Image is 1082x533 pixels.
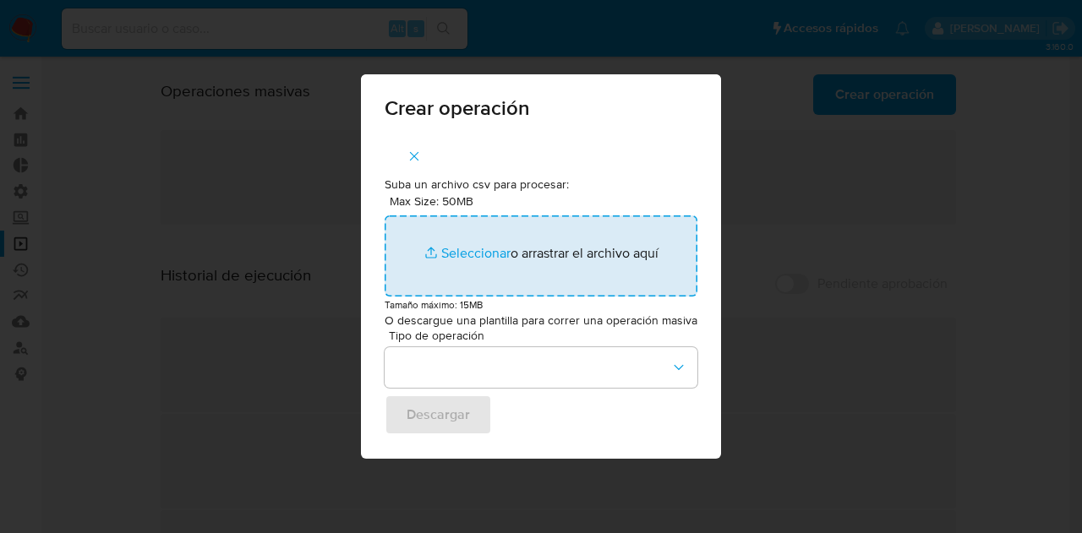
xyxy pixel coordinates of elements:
[390,193,473,209] label: Max Size: 50MB
[385,177,697,193] p: Suba un archivo csv para procesar:
[385,297,483,312] small: Tamaño máximo: 15MB
[389,329,702,341] span: Tipo de operación
[385,98,697,118] span: Crear operación
[385,313,697,329] p: O descargue una plantilla para correr una operación masiva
